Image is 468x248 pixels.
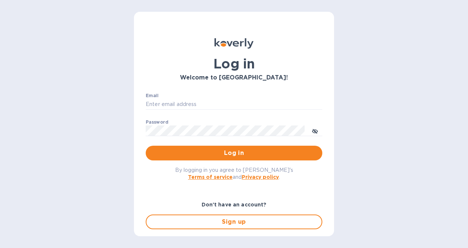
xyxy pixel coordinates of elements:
a: Privacy policy [242,174,279,180]
label: Email [146,93,159,98]
a: Terms of service [188,174,233,180]
img: Koverly [214,38,253,49]
h1: Log in [146,56,322,71]
button: toggle password visibility [308,123,322,138]
button: Log in [146,146,322,160]
h3: Welcome to [GEOGRAPHIC_DATA]! [146,74,322,81]
b: Don't have an account? [202,202,267,208]
button: Sign up [146,215,322,229]
span: Log in [152,149,316,157]
input: Enter email address [146,99,322,110]
span: By logging in you agree to [PERSON_NAME]'s and . [175,167,293,180]
label: Password [146,120,168,124]
span: Sign up [152,217,316,226]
